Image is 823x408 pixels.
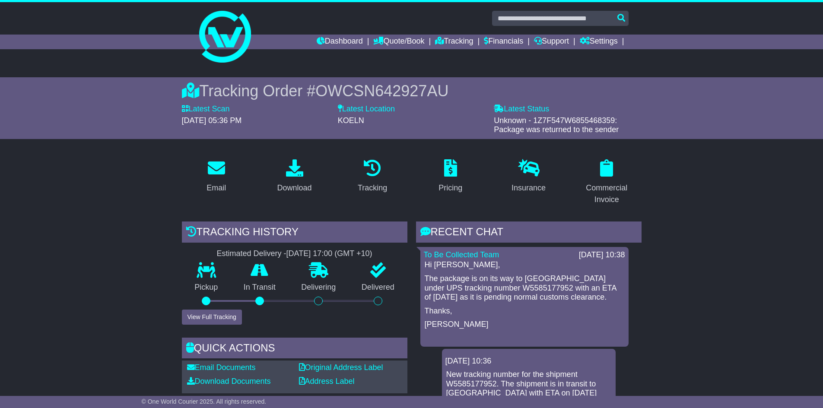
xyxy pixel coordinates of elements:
div: Estimated Delivery - [182,249,407,259]
a: Quote/Book [373,35,424,49]
span: KOELN [338,116,364,125]
a: Original Address Label [299,363,383,372]
label: Latest Status [494,104,549,114]
a: Commercial Invoice [572,156,642,209]
a: Pricing [433,156,468,197]
a: Email Documents [187,363,256,372]
p: Hi [PERSON_NAME], [425,260,624,270]
span: OWCSN642927AU [315,82,448,100]
a: To Be Collected Team [424,250,499,259]
div: Tracking Order # [182,82,642,100]
p: In Transit [231,283,289,292]
a: Email [201,156,232,197]
p: Thanks, [425,307,624,316]
div: Commercial Invoice [578,182,636,206]
a: Address Label [299,377,355,386]
div: Quick Actions [182,338,407,361]
a: Financials [484,35,523,49]
div: RECENT CHAT [416,221,642,245]
span: Unknown - 1Z7F547W6855468359: Package was returned to the sender [494,116,619,134]
span: [DATE] 05:36 PM [182,116,242,125]
div: Tracking [358,182,387,194]
a: Dashboard [317,35,363,49]
p: [PERSON_NAME] [425,320,624,329]
a: Download [271,156,317,197]
div: [DATE] 10:38 [579,250,625,260]
div: Insurance [512,182,546,194]
p: Delivering [289,283,349,292]
span: © One World Courier 2025. All rights reserved. [142,398,267,405]
div: [DATE] 17:00 (GMT +10) [286,249,372,259]
p: The package is on its way to [GEOGRAPHIC_DATA] under UPS tracking number W5585177952 with an ETA ... [425,274,624,302]
a: Tracking [435,35,473,49]
div: Email [207,182,226,194]
p: Delivered [349,283,407,292]
div: Pricing [439,182,462,194]
a: Insurance [506,156,551,197]
a: Download Documents [187,377,271,386]
div: Download [277,182,311,194]
a: Settings [580,35,618,49]
label: Latest Location [338,104,395,114]
div: [DATE] 10:36 [445,357,612,366]
p: New tracking number for the shipment W5585177952. The shipment is in transit to [GEOGRAPHIC_DATA]... [446,370,611,407]
div: Tracking history [182,221,407,245]
a: Tracking [352,156,393,197]
button: View Full Tracking [182,310,242,325]
a: Support [534,35,569,49]
p: Pickup [182,283,231,292]
label: Latest Scan [182,104,230,114]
